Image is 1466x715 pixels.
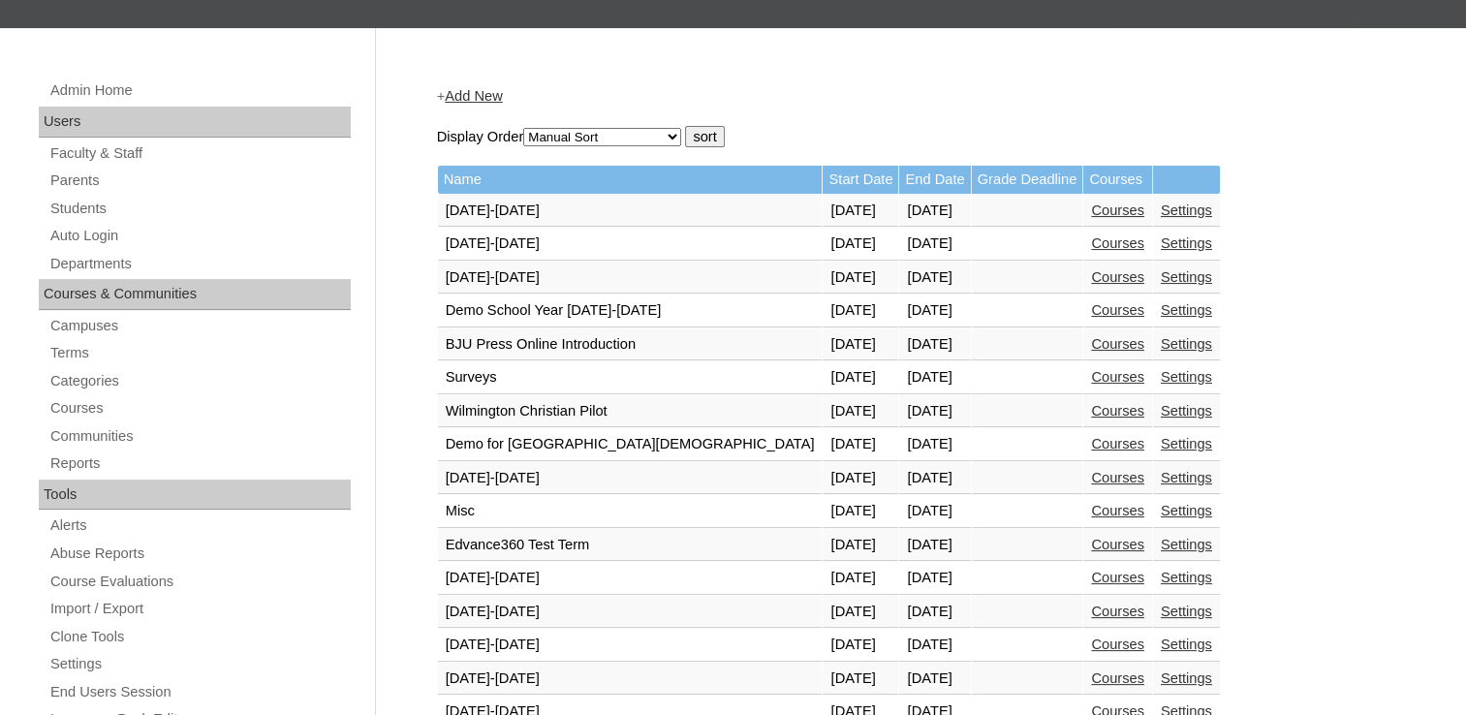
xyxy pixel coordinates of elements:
[823,395,898,428] td: [DATE]
[438,596,823,629] td: [DATE]-[DATE]
[1161,202,1212,218] a: Settings
[438,629,823,662] td: [DATE]-[DATE]
[1161,503,1212,518] a: Settings
[899,629,970,662] td: [DATE]
[899,295,970,327] td: [DATE]
[1091,570,1144,585] a: Courses
[1091,537,1144,552] a: Courses
[899,166,970,194] td: End Date
[438,228,823,261] td: [DATE]-[DATE]
[823,262,898,295] td: [DATE]
[48,680,351,704] a: End Users Session
[823,596,898,629] td: [DATE]
[438,495,823,528] td: Misc
[48,78,351,103] a: Admin Home
[1161,637,1212,652] a: Settings
[823,462,898,495] td: [DATE]
[48,369,351,393] a: Categories
[899,328,970,361] td: [DATE]
[1161,369,1212,385] a: Settings
[899,361,970,394] td: [DATE]
[899,228,970,261] td: [DATE]
[1091,503,1144,518] a: Courses
[823,428,898,461] td: [DATE]
[48,542,351,566] a: Abuse Reports
[823,195,898,228] td: [DATE]
[438,562,823,595] td: [DATE]-[DATE]
[438,195,823,228] td: [DATE]-[DATE]
[823,529,898,562] td: [DATE]
[445,88,502,104] a: Add New
[48,451,351,476] a: Reports
[48,224,351,248] a: Auto Login
[899,562,970,595] td: [DATE]
[899,262,970,295] td: [DATE]
[823,166,898,194] td: Start Date
[1083,166,1152,194] td: Courses
[899,462,970,495] td: [DATE]
[48,314,351,338] a: Campuses
[823,361,898,394] td: [DATE]
[823,328,898,361] td: [DATE]
[1091,403,1144,419] a: Courses
[1091,336,1144,352] a: Courses
[1091,637,1144,652] a: Courses
[1161,403,1212,419] a: Settings
[48,625,351,649] a: Clone Tools
[685,126,724,147] input: sort
[899,529,970,562] td: [DATE]
[1091,436,1144,451] a: Courses
[1161,302,1212,318] a: Settings
[899,596,970,629] td: [DATE]
[1161,269,1212,285] a: Settings
[1161,470,1212,485] a: Settings
[899,663,970,696] td: [DATE]
[437,126,1396,147] form: Display Order
[1161,537,1212,552] a: Settings
[823,495,898,528] td: [DATE]
[438,295,823,327] td: Demo School Year [DATE]-[DATE]
[823,228,898,261] td: [DATE]
[48,652,351,676] a: Settings
[823,295,898,327] td: [DATE]
[438,166,823,194] td: Name
[39,107,351,138] div: Users
[48,341,351,365] a: Terms
[48,513,351,538] a: Alerts
[1091,202,1144,218] a: Courses
[438,328,823,361] td: BJU Press Online Introduction
[823,629,898,662] td: [DATE]
[438,462,823,495] td: [DATE]-[DATE]
[1161,235,1212,251] a: Settings
[438,262,823,295] td: [DATE]-[DATE]
[39,279,351,310] div: Courses & Communities
[48,197,351,221] a: Students
[48,169,351,193] a: Parents
[48,570,351,594] a: Course Evaluations
[48,597,351,621] a: Import / Export
[48,141,351,166] a: Faculty & Staff
[438,529,823,562] td: Edvance360 Test Term
[823,562,898,595] td: [DATE]
[1161,570,1212,585] a: Settings
[39,480,351,511] div: Tools
[48,252,351,276] a: Departments
[899,495,970,528] td: [DATE]
[1161,336,1212,352] a: Settings
[48,396,351,420] a: Courses
[437,86,1396,107] div: +
[1091,235,1144,251] a: Courses
[438,361,823,394] td: Surveys
[1161,604,1212,619] a: Settings
[438,428,823,461] td: Demo for [GEOGRAPHIC_DATA][DEMOGRAPHIC_DATA]
[1091,470,1144,485] a: Courses
[823,663,898,696] td: [DATE]
[1161,670,1212,686] a: Settings
[1091,670,1144,686] a: Courses
[899,428,970,461] td: [DATE]
[1091,604,1144,619] a: Courses
[899,195,970,228] td: [DATE]
[899,395,970,428] td: [DATE]
[1091,302,1144,318] a: Courses
[1161,436,1212,451] a: Settings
